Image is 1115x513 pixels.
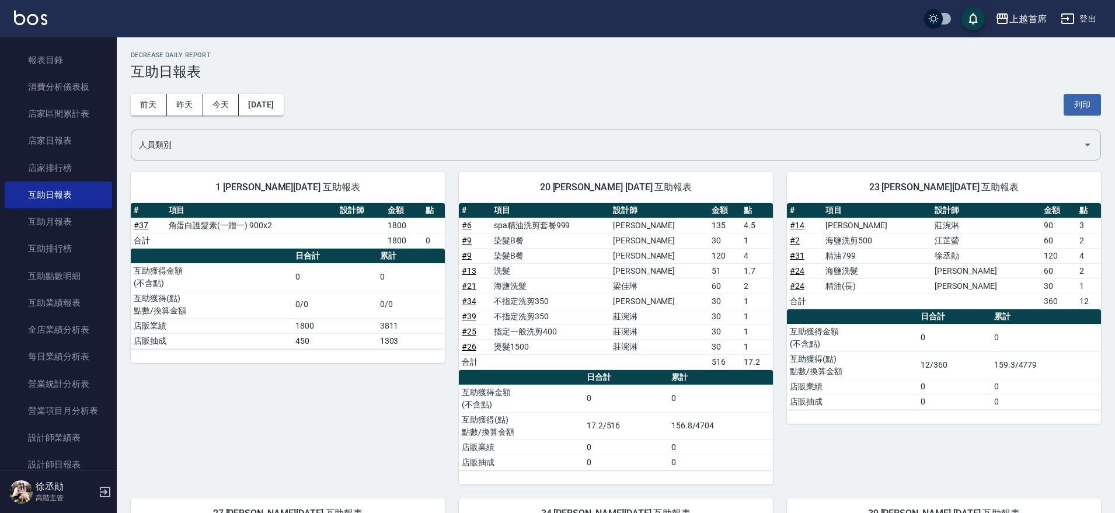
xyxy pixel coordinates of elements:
[1076,233,1101,248] td: 2
[709,309,741,324] td: 30
[709,339,741,354] td: 30
[5,451,112,478] a: 設計師日報表
[932,233,1041,248] td: 江芷螢
[491,339,610,354] td: 燙髮1500
[741,294,773,309] td: 1
[5,343,112,370] a: 每日業績分析表
[932,248,1041,263] td: 徐丞勛
[741,263,773,278] td: 1.7
[491,248,610,263] td: 染髮B餐
[5,235,112,262] a: 互助排行榜
[1064,94,1101,116] button: 列印
[918,309,991,324] th: 日合計
[1041,203,1076,218] th: 金額
[385,218,423,233] td: 1800
[787,324,918,351] td: 互助獲得金額 (不含點)
[491,278,610,294] td: 海鹽洗髮
[584,412,668,439] td: 17.2/516
[462,312,476,321] a: #39
[823,218,932,233] td: [PERSON_NAME]
[584,455,668,470] td: 0
[459,370,773,470] table: a dense table
[918,394,991,409] td: 0
[918,351,991,379] td: 12/360
[491,203,610,218] th: 項目
[668,370,773,385] th: 累計
[790,221,804,230] a: #14
[790,281,804,291] a: #24
[991,394,1101,409] td: 0
[292,249,377,264] th: 日合計
[337,203,384,218] th: 設計師
[459,385,584,412] td: 互助獲得金額 (不含點)
[741,354,773,369] td: 17.2
[918,379,991,394] td: 0
[491,263,610,278] td: 洗髮
[709,203,741,218] th: 金額
[459,203,773,370] table: a dense table
[462,236,472,245] a: #9
[741,339,773,354] td: 1
[787,351,918,379] td: 互助獲得(點) 點數/換算金額
[5,397,112,424] a: 營業項目月分析表
[1009,12,1047,26] div: 上越首席
[787,203,823,218] th: #
[5,127,112,154] a: 店家日報表
[459,439,584,455] td: 店販業績
[462,327,476,336] a: #25
[491,218,610,233] td: spa精油洗剪套餐999
[709,324,741,339] td: 30
[610,233,709,248] td: [PERSON_NAME]
[292,333,377,348] td: 450
[823,203,932,218] th: 項目
[741,218,773,233] td: 4.5
[991,7,1051,31] button: 上越首席
[131,263,292,291] td: 互助獲得金額 (不含點)
[610,263,709,278] td: [PERSON_NAME]
[1056,8,1101,30] button: 登出
[1041,233,1076,248] td: 60
[377,263,445,291] td: 0
[741,278,773,294] td: 2
[823,248,932,263] td: 精油799
[932,203,1041,218] th: 設計師
[991,379,1101,394] td: 0
[292,318,377,333] td: 1800
[5,182,112,208] a: 互助日報表
[385,203,423,218] th: 金額
[167,94,203,116] button: 昨天
[459,412,584,439] td: 互助獲得(點) 點數/換算金額
[610,339,709,354] td: 莊涴淋
[932,278,1041,294] td: [PERSON_NAME]
[1076,294,1101,309] td: 12
[741,248,773,263] td: 4
[709,248,741,263] td: 120
[741,324,773,339] td: 1
[5,47,112,74] a: 報表目錄
[1076,248,1101,263] td: 4
[491,233,610,248] td: 染髮B餐
[610,278,709,294] td: 梁佳琳
[423,203,445,218] th: 點
[668,385,773,412] td: 0
[377,291,445,318] td: 0/0
[584,385,668,412] td: 0
[473,182,759,193] span: 20 [PERSON_NAME] [DATE] 互助報表
[961,7,985,30] button: save
[292,291,377,318] td: 0/0
[131,233,166,248] td: 合計
[709,294,741,309] td: 30
[292,263,377,291] td: 0
[584,439,668,455] td: 0
[584,370,668,385] th: 日合計
[131,64,1101,80] h3: 互助日報表
[5,155,112,182] a: 店家排行榜
[5,424,112,451] a: 設計師業績表
[134,221,148,230] a: #37
[462,221,472,230] a: #6
[709,233,741,248] td: 30
[166,203,337,218] th: 項目
[1076,278,1101,294] td: 1
[166,218,337,233] td: 角蛋白護髮素(一贈一) 900x2
[1041,263,1076,278] td: 60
